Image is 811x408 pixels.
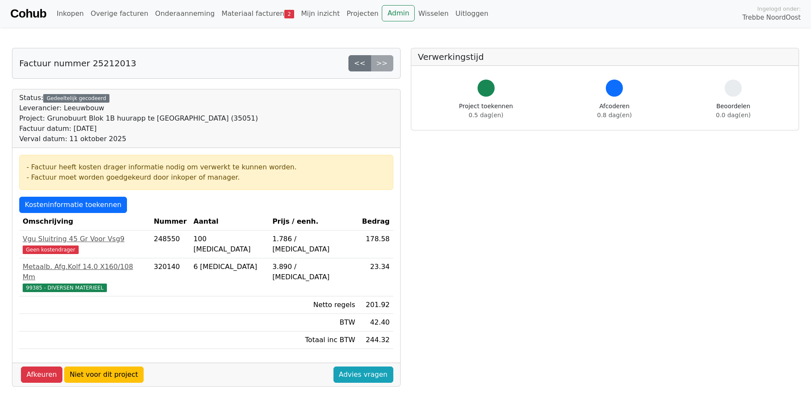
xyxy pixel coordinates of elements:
[382,5,415,21] a: Admin
[23,245,79,254] span: Geen kostendrager
[359,314,393,331] td: 42.40
[190,213,269,231] th: Aantal
[194,262,266,272] div: 6 [MEDICAL_DATA]
[150,231,190,258] td: 248550
[23,262,147,282] div: Metaalb. Afg.Kolf 14.0 X160/108 Mm
[43,94,109,103] div: Gedeeltelijk gecodeerd
[269,296,359,314] td: Netto regels
[359,258,393,296] td: 23.34
[19,93,258,144] div: Status:
[150,258,190,296] td: 320140
[23,234,147,254] a: Vgu Sluitring 45 Gr Voor Vsg9Geen kostendrager
[23,234,147,244] div: Vgu Sluitring 45 Gr Voor Vsg9
[459,102,513,120] div: Project toekennen
[218,5,298,22] a: Materiaal facturen2
[19,113,258,124] div: Project: Grunobuurt Blok 1B huurapp te [GEOGRAPHIC_DATA] (35051)
[27,162,386,172] div: - Factuur heeft kosten drager informatie nodig om verwerkt te kunnen worden.
[150,213,190,231] th: Nummer
[343,5,382,22] a: Projecten
[359,231,393,258] td: 178.58
[743,13,801,23] span: Trebbe NoordOost
[359,213,393,231] th: Bedrag
[272,234,355,254] div: 1.786 / [MEDICAL_DATA]
[716,112,751,118] span: 0.0 dag(en)
[10,3,46,24] a: Cohub
[757,5,801,13] span: Ingelogd onder:
[64,367,144,383] a: Niet voor dit project
[597,112,632,118] span: 0.8 dag(en)
[348,55,371,71] a: <<
[19,124,258,134] div: Factuur datum: [DATE]
[716,102,751,120] div: Beoordelen
[269,331,359,349] td: Totaal inc BTW
[53,5,87,22] a: Inkopen
[298,5,343,22] a: Mijn inzicht
[152,5,218,22] a: Onderaanneming
[284,10,294,18] span: 2
[469,112,503,118] span: 0.5 dag(en)
[418,52,792,62] h5: Verwerkingstijd
[359,331,393,349] td: 244.32
[19,103,258,113] div: Leverancier: Leeuwbouw
[452,5,492,22] a: Uitloggen
[415,5,452,22] a: Wisselen
[87,5,152,22] a: Overige facturen
[23,262,147,293] a: Metaalb. Afg.Kolf 14.0 X160/108 Mm99385 - DIVERSEN MATERIEEL
[359,296,393,314] td: 201.92
[19,197,127,213] a: Kosteninformatie toekennen
[269,314,359,331] td: BTW
[23,284,107,292] span: 99385 - DIVERSEN MATERIEEL
[272,262,355,282] div: 3.890 / [MEDICAL_DATA]
[27,172,386,183] div: - Factuur moet worden goedgekeurd door inkoper of manager.
[19,58,136,68] h5: Factuur nummer 25212013
[333,367,393,383] a: Advies vragen
[597,102,632,120] div: Afcoderen
[19,213,150,231] th: Omschrijving
[21,367,62,383] a: Afkeuren
[194,234,266,254] div: 100 [MEDICAL_DATA]
[269,213,359,231] th: Prijs / eenh.
[19,134,258,144] div: Verval datum: 11 oktober 2025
